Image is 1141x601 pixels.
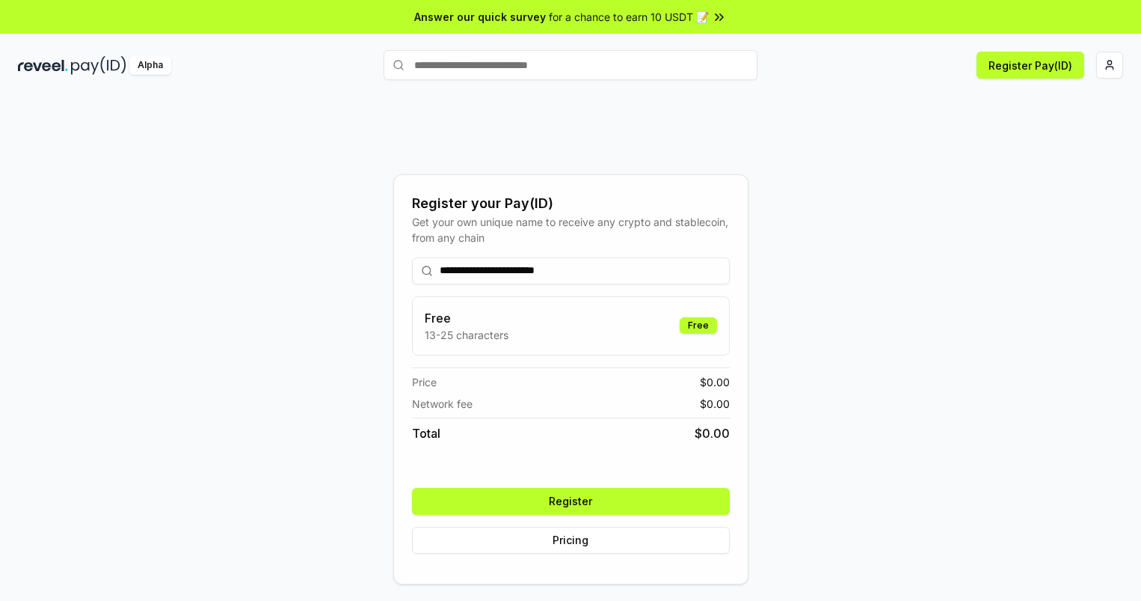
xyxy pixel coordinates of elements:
[425,327,508,343] p: 13-25 characters
[412,193,730,214] div: Register your Pay(ID)
[680,317,717,334] div: Free
[977,52,1084,79] button: Register Pay(ID)
[18,56,68,75] img: reveel_dark
[71,56,126,75] img: pay_id
[700,396,730,412] span: $ 0.00
[414,9,546,25] span: Answer our quick survey
[549,9,709,25] span: for a chance to earn 10 USDT 📝
[425,309,508,327] h3: Free
[412,488,730,515] button: Register
[412,374,437,390] span: Price
[412,214,730,245] div: Get your own unique name to receive any crypto and stablecoin, from any chain
[412,396,473,412] span: Network fee
[695,424,730,442] span: $ 0.00
[412,527,730,554] button: Pricing
[700,374,730,390] span: $ 0.00
[129,56,171,75] div: Alpha
[412,424,440,442] span: Total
